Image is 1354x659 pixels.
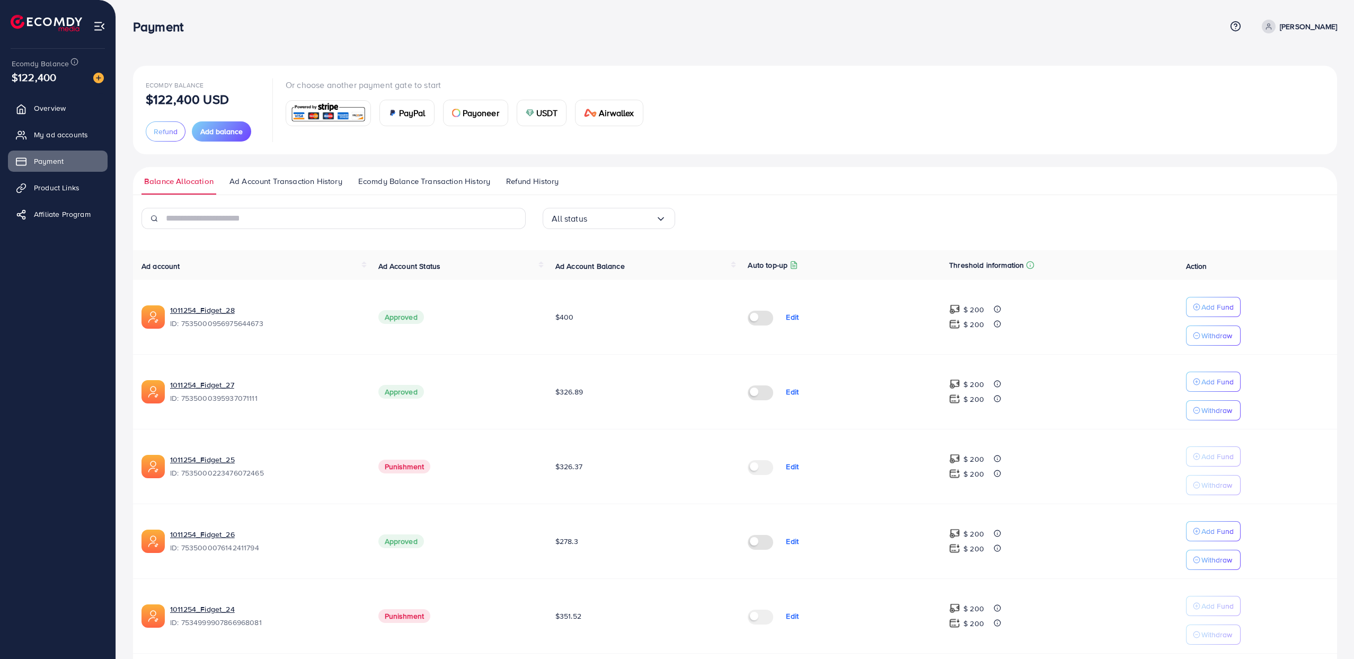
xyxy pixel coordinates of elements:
span: Add balance [200,126,243,137]
span: PayPal [399,107,426,119]
img: top-up amount [949,379,960,390]
span: $326.89 [555,386,583,397]
a: My ad accounts [8,124,108,145]
span: Refund History [506,175,559,187]
span: ID: 7535000223476072465 [170,468,361,478]
button: Withdraw [1186,400,1241,420]
p: Add Fund [1201,301,1234,313]
span: Balance Allocation [144,175,214,187]
p: Withdraw [1201,628,1232,641]
img: top-up amount [949,528,960,539]
img: ic-ads-acc.e4c84228.svg [141,455,165,478]
a: 1011254_Fidget_28 [170,305,235,315]
p: [PERSON_NAME] [1280,20,1337,33]
span: Punishment [378,460,431,473]
p: Edit [786,535,799,548]
span: Payoneer [463,107,499,119]
p: $ 200 [963,617,984,630]
a: cardAirwallex [575,100,643,126]
img: ic-ads-acc.e4c84228.svg [141,305,165,329]
img: top-up amount [949,618,960,629]
img: top-up amount [949,393,960,405]
div: <span class='underline'>1011254_Fidget_27</span></br>7535000395937071111 [170,380,361,404]
p: Withdraw [1201,479,1232,491]
button: Withdraw [1186,326,1241,346]
iframe: Chat [1309,611,1346,651]
button: Add Fund [1186,446,1241,467]
a: Affiliate Program [8,204,108,225]
span: ID: 7535000956975644673 [170,318,361,329]
img: card [289,102,367,125]
p: $ 200 [963,378,984,391]
button: Withdraw [1186,550,1241,570]
div: <span class='underline'>1011254_Fidget_24</span></br>7534999907866968081 [170,604,361,628]
span: ID: 7534999907866968081 [170,617,361,628]
p: $ 200 [963,453,984,465]
img: ic-ads-acc.e4c84228.svg [141,530,165,553]
div: <span class='underline'>1011254_Fidget_25</span></br>7535000223476072465 [170,454,361,479]
img: ic-ads-acc.e4c84228.svg [141,380,165,403]
span: Ad Account Transaction History [229,175,342,187]
img: top-up amount [949,319,960,330]
span: Action [1186,261,1207,271]
span: USDT [536,107,558,119]
span: Product Links [34,182,79,193]
span: Ad account [141,261,180,271]
p: $ 200 [963,303,984,316]
img: ic-ads-acc.e4c84228.svg [141,604,165,628]
p: $ 200 [963,318,984,331]
img: image [93,73,104,83]
img: card [452,109,461,117]
p: $ 200 [963,528,984,540]
p: $ 200 [963,542,984,555]
button: Add balance [192,121,251,142]
span: $278.3 [555,536,578,547]
span: Refund [154,126,178,137]
img: card [584,109,597,117]
p: Add Fund [1201,600,1234,612]
p: Edit [786,311,799,323]
a: cardPayoneer [443,100,508,126]
span: Approved [378,310,424,324]
p: Withdraw [1201,404,1232,417]
p: Threshold information [949,259,1024,271]
button: Add Fund [1186,372,1241,392]
a: 1011254_Fidget_25 [170,454,235,465]
p: Edit [786,610,799,622]
img: top-up amount [949,468,960,479]
span: $326.37 [555,461,582,472]
p: Add Fund [1201,450,1234,463]
img: logo [11,15,82,31]
span: $400 [555,312,574,322]
span: Airwallex [599,107,634,119]
p: Withdraw [1201,329,1232,342]
span: All status [552,210,587,227]
button: Add Fund [1186,297,1241,317]
span: Ecomdy Balance [146,81,203,90]
span: ID: 7535000076142411794 [170,542,361,553]
button: Add Fund [1186,521,1241,541]
span: ID: 7535000395937071111 [170,393,361,403]
a: Payment [8,151,108,172]
a: 1011254_Fidget_26 [170,529,235,540]
span: Approved [378,534,424,548]
a: Overview [8,98,108,119]
button: Refund [146,121,185,142]
span: $351.52 [555,611,581,621]
span: Affiliate Program [34,209,91,219]
span: Ad Account Status [378,261,441,271]
input: Search for option [587,210,656,227]
img: menu [93,20,105,32]
p: Edit [786,385,799,398]
a: Product Links [8,177,108,198]
p: Add Fund [1201,525,1234,538]
p: Auto top-up [748,259,787,271]
p: Edit [786,460,799,473]
p: $ 200 [963,393,984,406]
p: $122,400 USD [146,93,229,106]
a: cardUSDT [517,100,567,126]
span: Overview [34,103,66,113]
p: $ 200 [963,602,984,615]
a: [PERSON_NAME] [1258,20,1337,33]
img: top-up amount [949,304,960,315]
